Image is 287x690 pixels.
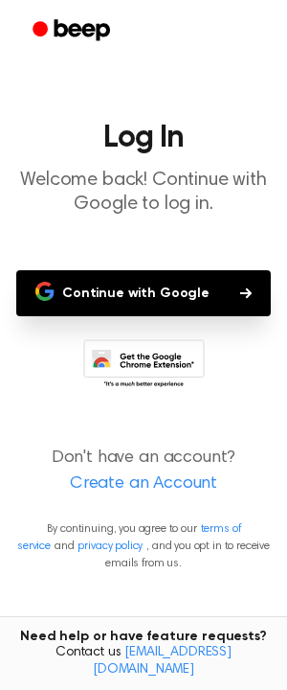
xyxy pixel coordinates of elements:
p: Welcome back! Continue with Google to log in. [15,169,272,217]
button: Continue with Google [16,270,271,316]
a: Create an Account [19,471,268,497]
p: Don't have an account? [15,446,272,497]
a: [EMAIL_ADDRESS][DOMAIN_NAME] [93,646,232,677]
span: Contact us [11,645,276,678]
a: Beep [19,12,127,50]
p: By continuing, you agree to our and , and you opt in to receive emails from us. [15,520,272,572]
h1: Log In [15,123,272,153]
a: privacy policy [77,540,143,552]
